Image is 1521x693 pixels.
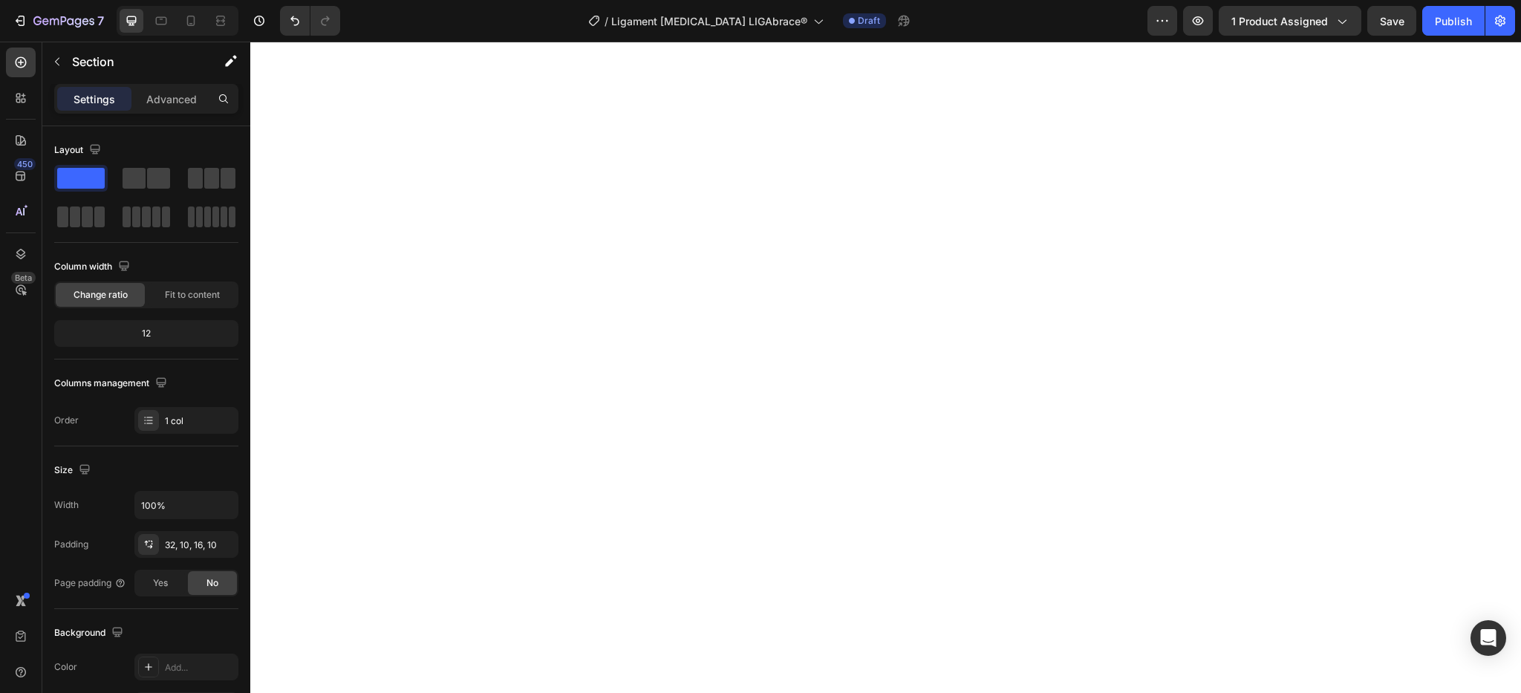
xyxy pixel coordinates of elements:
span: Change ratio [74,288,128,302]
p: Settings [74,91,115,107]
p: 7 [97,12,104,30]
span: Save [1380,15,1404,27]
div: 32, 10, 16, 10 [165,539,235,552]
button: 1 product assigned [1219,6,1361,36]
span: Draft [858,14,880,27]
iframe: Design area [250,42,1521,693]
span: / [605,13,608,29]
div: Undo/Redo [280,6,340,36]
div: Columns management [54,374,170,394]
div: 12 [57,323,235,344]
div: Publish [1435,13,1472,29]
div: Background [54,623,126,643]
button: Save [1367,6,1416,36]
div: Open Intercom Messenger [1470,620,1506,656]
div: Order [54,414,79,427]
div: Page padding [54,576,126,590]
div: 1 col [165,414,235,428]
div: Column width [54,257,133,277]
span: Yes [153,576,168,590]
div: Padding [54,538,88,551]
span: No [206,576,218,590]
span: Fit to content [165,288,220,302]
div: Add... [165,661,235,674]
div: 450 [14,158,36,170]
button: 7 [6,6,111,36]
div: Size [54,461,94,481]
button: Publish [1422,6,1485,36]
p: Section [72,53,194,71]
span: 1 product assigned [1231,13,1328,29]
input: Auto [135,492,238,518]
div: Width [54,498,79,512]
div: Layout [54,140,104,160]
p: Advanced [146,91,197,107]
div: Color [54,660,77,674]
div: Beta [11,272,36,284]
span: Ligament [MEDICAL_DATA] LIGAbrace® [611,13,807,29]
